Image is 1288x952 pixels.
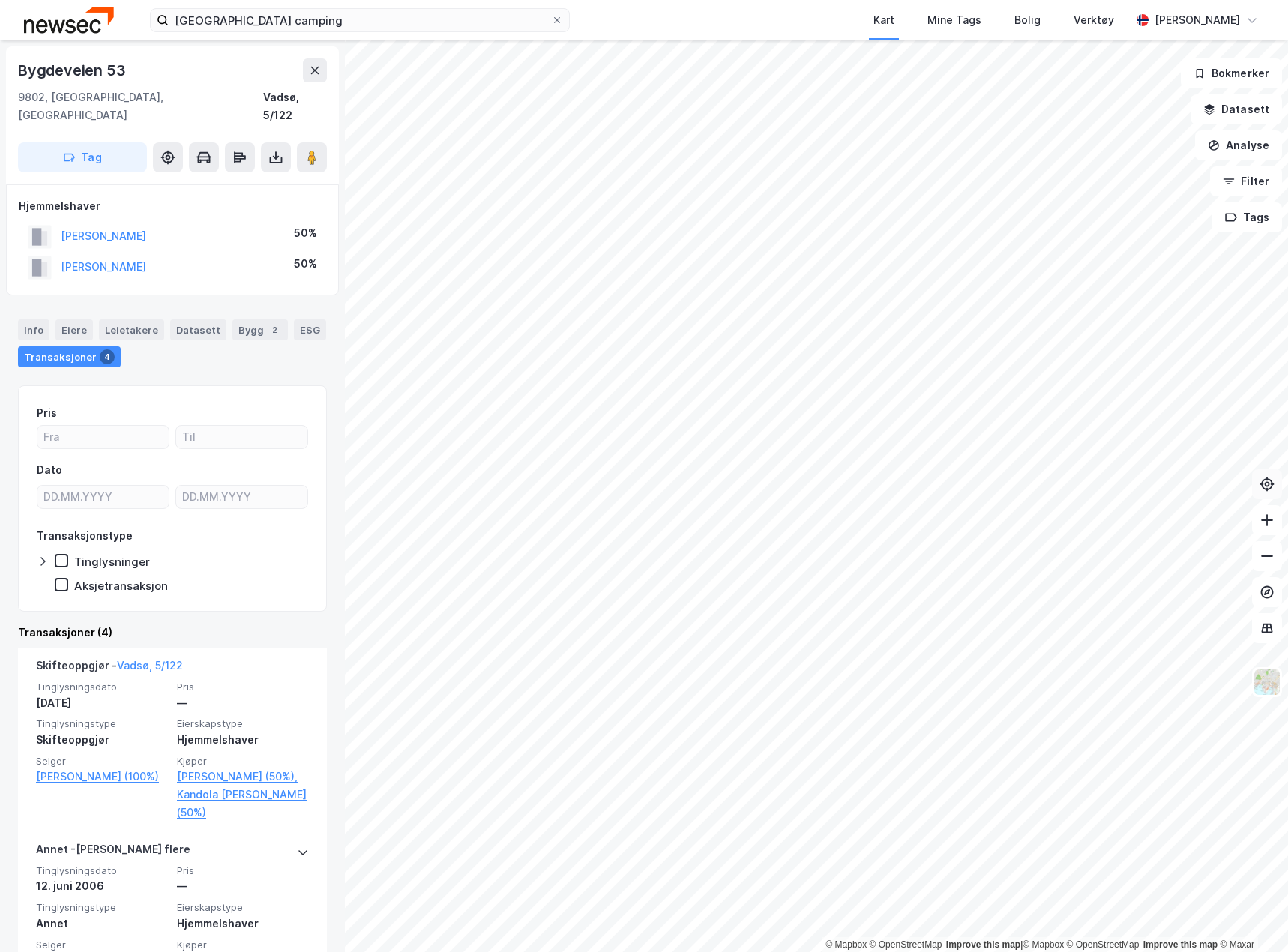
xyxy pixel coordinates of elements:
[99,319,164,340] div: Leietakere
[36,755,168,768] span: Selger
[294,224,317,242] div: 50%
[176,486,307,508] input: DD.MM.YYYY
[177,786,309,822] a: Kandola [PERSON_NAME] (50%)
[946,939,1020,950] a: Improve this map
[176,426,307,448] input: Til
[825,939,867,950] a: Mapbox
[1181,58,1282,88] button: Bokmerker
[1210,166,1282,196] button: Filter
[37,426,169,448] input: Fra
[36,864,168,877] span: Tinglysningsdato
[1014,11,1041,29] div: Bolig
[36,657,183,681] div: Skifteoppgjør -
[18,346,121,367] div: Transaksjoner
[263,88,327,124] div: Vadsø, 5/122
[74,555,150,569] div: Tinglysninger
[170,319,226,340] div: Datasett
[1023,939,1064,950] a: Mapbox
[177,755,309,768] span: Kjøper
[177,901,309,914] span: Eierskapstype
[294,255,317,273] div: 50%
[1191,94,1282,124] button: Datasett
[1212,202,1282,232] button: Tags
[825,937,1254,952] div: |
[117,659,183,672] a: Vadsø, 5/122
[36,717,168,730] span: Tinglysningstype
[24,7,114,33] img: newsec-logo.f6e21ccffca1b3a03d2d.png
[1195,130,1282,160] button: Analyse
[18,319,49,340] div: Info
[55,319,93,340] div: Eiere
[18,88,263,124] div: 9802, [GEOGRAPHIC_DATA], [GEOGRAPHIC_DATA]
[177,717,309,730] span: Eierskapstype
[169,9,551,31] input: Søk på adresse, matrikkel, gårdeiere, leietakere eller personer
[36,901,168,914] span: Tinglysningstype
[873,11,894,29] div: Kart
[267,322,282,337] div: 2
[1253,668,1281,696] img: Z
[177,877,309,895] div: —
[1074,11,1114,29] div: Verktøy
[37,527,133,545] div: Transaksjonstype
[1213,880,1288,952] iframe: Chat Widget
[36,731,168,749] div: Skifteoppgjør
[177,939,309,951] span: Kjøper
[1143,939,1218,950] a: Improve this map
[36,840,190,864] div: Annet - [PERSON_NAME] flere
[232,319,288,340] div: Bygg
[177,768,309,786] a: [PERSON_NAME] (50%),
[36,681,168,693] span: Tinglysningsdato
[18,624,327,642] div: Transaksjoner (4)
[18,58,128,82] div: Bygdeveien 53
[37,461,62,479] div: Dato
[177,681,309,693] span: Pris
[927,11,981,29] div: Mine Tags
[19,197,326,215] div: Hjemmelshaver
[36,694,168,712] div: [DATE]
[37,486,169,508] input: DD.MM.YYYY
[36,939,168,951] span: Selger
[1155,11,1240,29] div: [PERSON_NAME]
[74,579,168,593] div: Aksjetransaksjon
[294,319,326,340] div: ESG
[100,349,115,364] div: 4
[18,142,147,172] button: Tag
[36,768,168,786] a: [PERSON_NAME] (100%)
[37,404,57,422] div: Pris
[36,877,168,895] div: 12. juni 2006
[870,939,942,950] a: OpenStreetMap
[177,864,309,877] span: Pris
[177,694,309,712] div: —
[177,915,309,933] div: Hjemmelshaver
[177,731,309,749] div: Hjemmelshaver
[36,915,168,933] div: Annet
[1067,939,1140,950] a: OpenStreetMap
